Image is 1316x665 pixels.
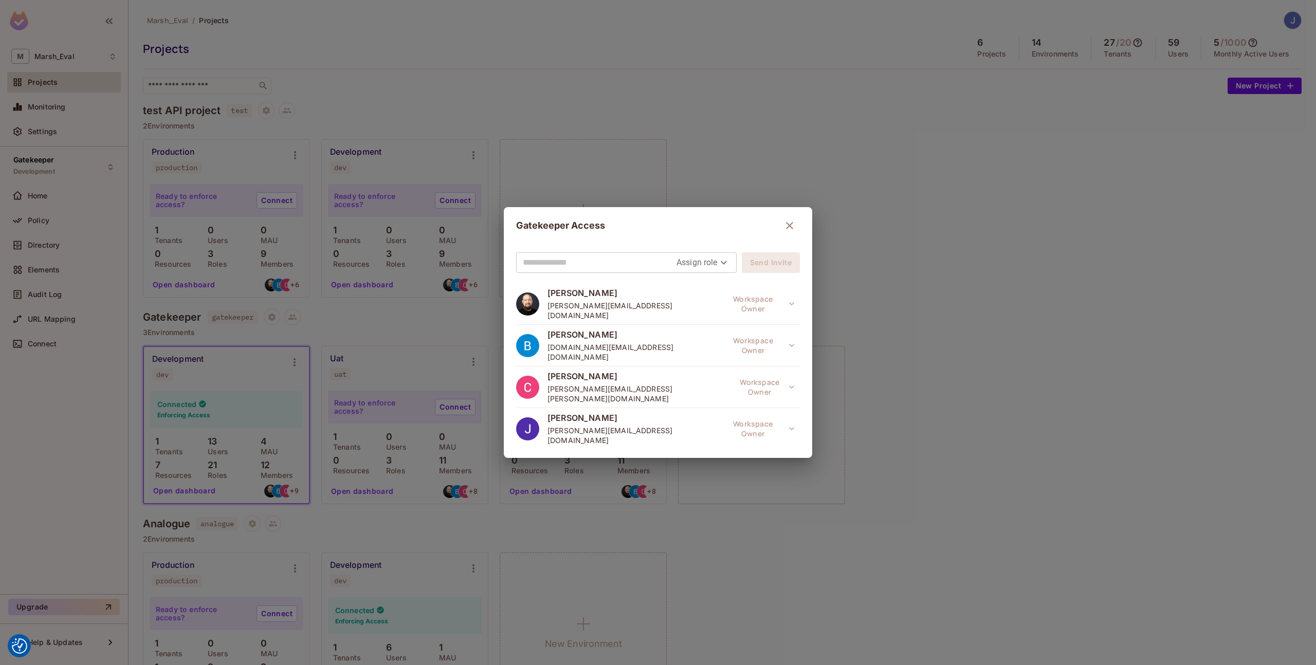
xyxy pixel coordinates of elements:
[547,412,719,423] span: [PERSON_NAME]
[719,418,800,439] span: This role was granted at the workspace level
[547,287,719,299] span: [PERSON_NAME]
[719,335,800,356] span: This role was granted at the workspace level
[732,377,800,397] button: Workspace Owner
[547,329,719,340] span: [PERSON_NAME]
[547,384,732,403] span: [PERSON_NAME][EMAIL_ADDRESS][PERSON_NAME][DOMAIN_NAME]
[719,335,800,356] button: Workspace Owner
[516,376,539,399] img: ACg8ocIOUcLF5SwW-oqUiRJE3BapSkZlecsWE62dRxXuCceKfvpQBQ=s96-c
[516,417,539,440] img: ACg8ocJ6yh6IEZAbZLHEGD-nOT6dZ6t9Yfqd2oDQ9mtitCSqWkXUMQ=s96-c
[677,254,730,271] div: Assign role
[547,301,719,320] span: [PERSON_NAME][EMAIL_ADDRESS][DOMAIN_NAME]
[732,377,800,397] span: This role was granted at the workspace level
[719,293,800,314] span: This role was granted at the workspace level
[547,426,719,445] span: [PERSON_NAME][EMAIL_ADDRESS][DOMAIN_NAME]
[12,638,27,654] button: Consent Preferences
[516,292,539,316] img: ACg8ocJyBS-37UJCD4FO13iHM6cloQH2jo_KSy9jyMsnd-Vc=s96-c
[719,293,800,314] button: Workspace Owner
[12,638,27,654] img: Revisit consent button
[742,252,800,273] button: Send Invite
[719,418,800,439] button: Workspace Owner
[516,334,539,357] img: ACg8ocJlJ5qWHaceqOPVU8QenvaQLOFtpSiyzdYpjMPPxp0v-k4n6g=s96-c
[516,215,800,236] div: Gatekeeper Access
[547,371,732,382] span: [PERSON_NAME]
[547,342,719,362] span: [DOMAIN_NAME][EMAIL_ADDRESS][DOMAIN_NAME]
